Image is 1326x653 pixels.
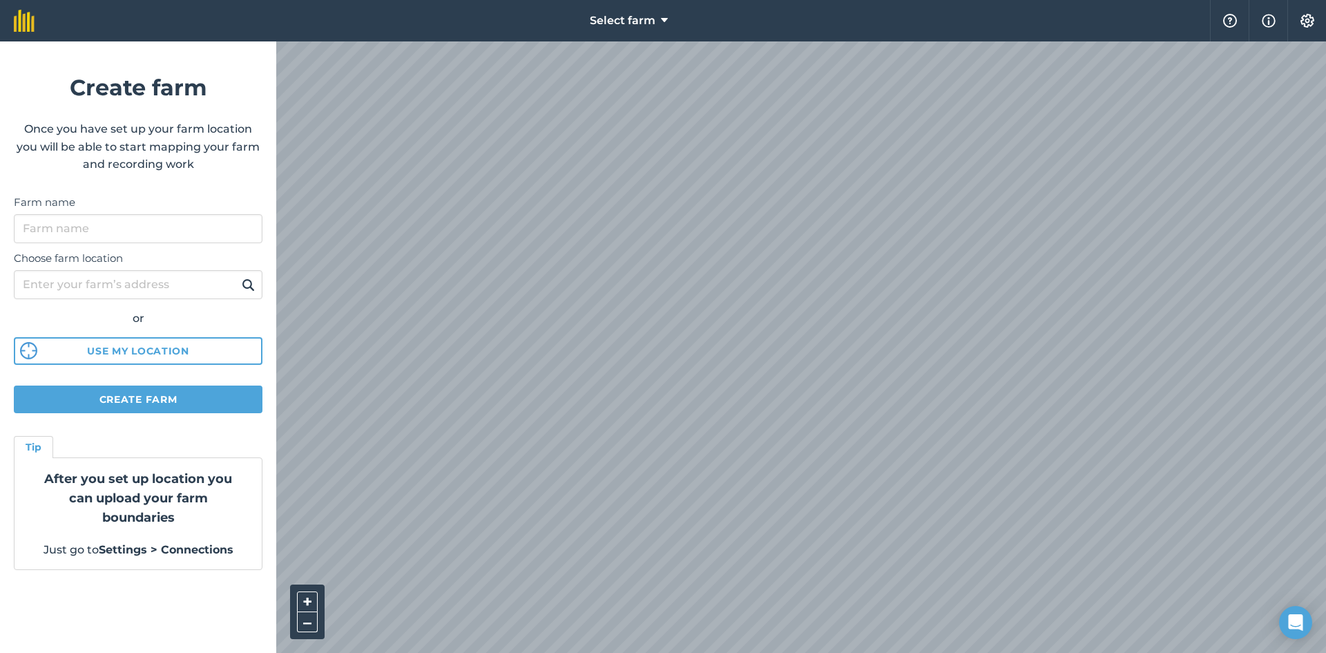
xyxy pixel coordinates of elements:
img: svg%3e [20,342,37,359]
img: svg+xml;base64,PHN2ZyB4bWxucz0iaHR0cDovL3d3dy53My5vcmcvMjAwMC9zdmciIHdpZHRoPSIxNyIgaGVpZ2h0PSIxNy... [1262,12,1276,29]
img: A question mark icon [1222,14,1238,28]
strong: After you set up location you can upload your farm boundaries [44,471,232,525]
h4: Tip [26,439,41,455]
label: Choose farm location [14,250,262,267]
button: Use my location [14,337,262,365]
button: Create farm [14,386,262,413]
input: Enter your farm’s address [14,270,262,299]
span: Select farm [590,12,655,29]
strong: Settings > Connections [99,543,233,556]
img: fieldmargin Logo [14,10,35,32]
p: Once you have set up your farm location you will be able to start mapping your farm and recording... [14,120,262,173]
div: or [14,310,262,328]
input: Farm name [14,214,262,243]
button: – [297,612,318,632]
button: + [297,592,318,612]
p: Just go to [31,541,245,559]
h1: Create farm [14,70,262,105]
img: svg+xml;base64,PHN2ZyB4bWxucz0iaHR0cDovL3d3dy53My5vcmcvMjAwMC9zdmciIHdpZHRoPSIxOSIgaGVpZ2h0PSIyNC... [242,276,255,293]
img: A cog icon [1299,14,1316,28]
div: Open Intercom Messenger [1279,606,1312,639]
label: Farm name [14,194,262,211]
